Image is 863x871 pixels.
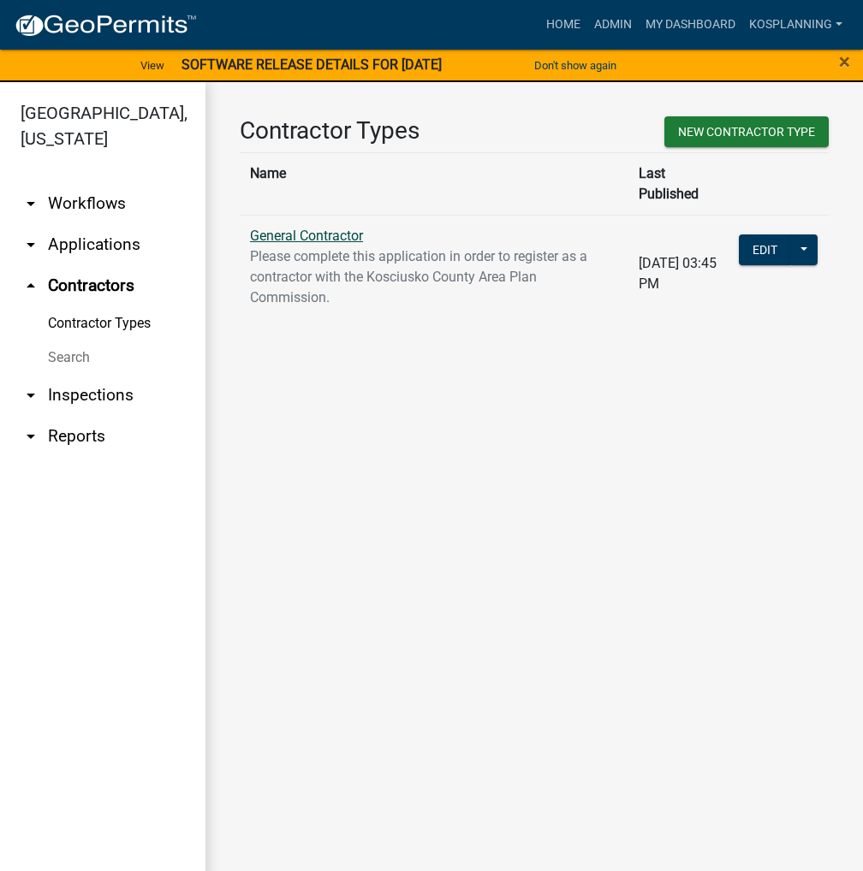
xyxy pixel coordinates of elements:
[839,51,850,72] button: Close
[664,116,829,147] button: New Contractor Type
[134,51,171,80] a: View
[21,193,41,214] i: arrow_drop_down
[639,255,717,292] span: [DATE] 03:45 PM
[240,116,521,145] h3: Contractor Types
[21,385,41,406] i: arrow_drop_down
[240,152,628,215] th: Name
[250,228,363,244] a: General Contractor
[539,9,587,41] a: Home
[527,51,623,80] button: Don't show again
[587,9,639,41] a: Admin
[739,234,791,265] button: Edit
[839,50,850,74] span: ×
[21,426,41,447] i: arrow_drop_down
[21,234,41,255] i: arrow_drop_down
[250,246,618,308] p: Please complete this application in order to register as a contractor with the Kosciusko County A...
[21,276,41,296] i: arrow_drop_up
[742,9,849,41] a: kosplanning
[639,9,742,41] a: My Dashboard
[182,56,442,73] strong: SOFTWARE RELEASE DETAILS FOR [DATE]
[628,152,728,215] th: Last Published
